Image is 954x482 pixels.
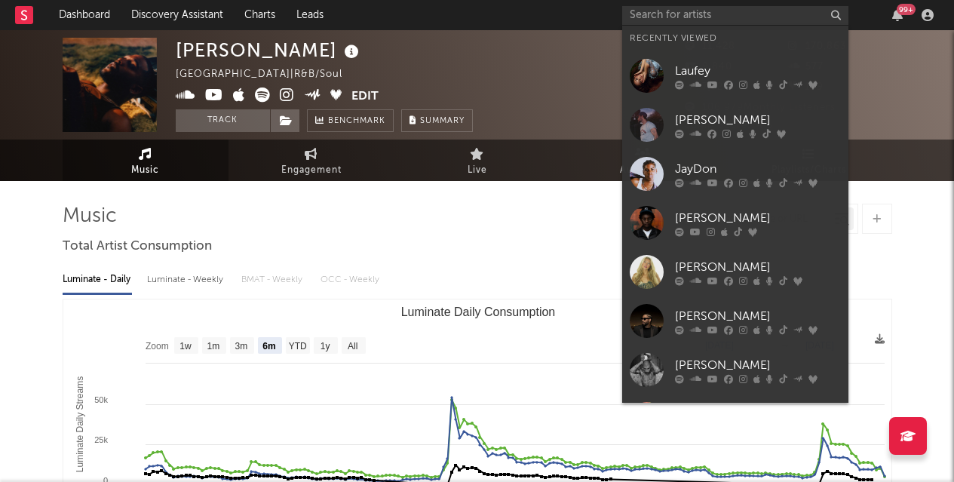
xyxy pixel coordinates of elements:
[328,112,385,130] span: Benchmark
[622,247,848,296] a: [PERSON_NAME]
[622,198,848,247] a: [PERSON_NAME]
[262,341,275,352] text: 6m
[207,341,219,352] text: 1m
[675,111,841,129] div: [PERSON_NAME]
[235,341,247,352] text: 3m
[94,395,108,404] text: 50k
[131,161,159,180] span: Music
[622,51,848,100] a: Laufey
[675,356,841,374] div: [PERSON_NAME]
[74,376,84,472] text: Luminate Daily Streams
[630,29,841,48] div: Recently Viewed
[63,267,132,293] div: Luminate - Daily
[468,161,487,180] span: Live
[320,341,330,352] text: 1y
[622,296,848,345] a: [PERSON_NAME]
[675,258,841,276] div: [PERSON_NAME]
[675,307,841,325] div: [PERSON_NAME]
[560,140,726,181] a: Audience
[620,161,666,180] span: Audience
[675,62,841,80] div: Laufey
[146,341,169,352] text: Zoom
[176,109,270,132] button: Track
[229,140,394,181] a: Engagement
[147,267,226,293] div: Luminate - Weekly
[307,109,394,132] a: Benchmark
[892,9,903,21] button: 99+
[176,38,363,63] div: [PERSON_NAME]
[622,6,848,25] input: Search for artists
[420,117,465,125] span: Summary
[622,395,848,444] a: [PERSON_NAME]
[351,87,379,106] button: Edit
[675,209,841,227] div: [PERSON_NAME]
[63,238,212,256] span: Total Artist Consumption
[176,66,360,84] div: [GEOGRAPHIC_DATA] | R&B/Soul
[288,341,306,352] text: YTD
[622,100,848,149] a: [PERSON_NAME]
[897,4,916,15] div: 99 +
[348,341,357,352] text: All
[622,149,848,198] a: JayDon
[94,435,108,444] text: 25k
[179,341,192,352] text: 1w
[281,161,342,180] span: Engagement
[63,140,229,181] a: Music
[401,109,473,132] button: Summary
[394,140,560,181] a: Live
[675,160,841,178] div: JayDon
[400,305,555,318] text: Luminate Daily Consumption
[622,345,848,395] a: [PERSON_NAME]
